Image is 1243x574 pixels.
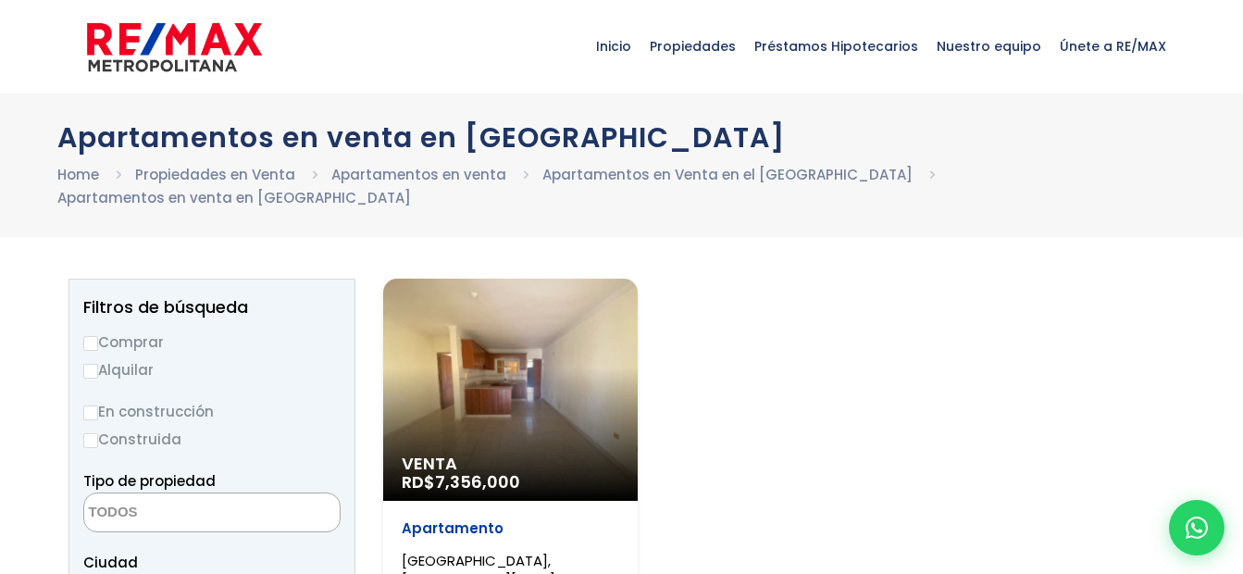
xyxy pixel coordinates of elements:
span: Inicio [587,19,640,74]
a: Apartamentos en venta [331,165,506,184]
span: Venta [402,455,619,473]
textarea: Search [84,493,264,533]
p: Apartamento [402,519,619,538]
label: Comprar [83,331,341,354]
img: remax-metropolitana-logo [87,19,262,75]
label: Construida [83,428,341,451]
input: Construida [83,433,98,448]
input: En construcción [83,406,98,420]
label: En construcción [83,400,341,423]
span: 7,356,000 [435,470,520,493]
span: RD$ [402,470,520,493]
span: Nuestro equipo [927,19,1050,74]
a: Home [57,165,99,184]
h2: Filtros de búsqueda [83,298,341,317]
span: Propiedades [640,19,745,74]
input: Comprar [83,336,98,351]
span: Únete a RE/MAX [1050,19,1175,74]
label: Alquilar [83,358,341,381]
input: Alquilar [83,364,98,379]
span: Préstamos Hipotecarios [745,19,927,74]
h1: Apartamentos en venta en [GEOGRAPHIC_DATA] [57,121,1187,154]
span: Ciudad [83,553,138,572]
span: Tipo de propiedad [83,471,216,491]
a: Propiedades en Venta [135,165,295,184]
li: Apartamentos en venta en [GEOGRAPHIC_DATA] [57,186,411,209]
a: Apartamentos en Venta en el [GEOGRAPHIC_DATA] [542,165,913,184]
